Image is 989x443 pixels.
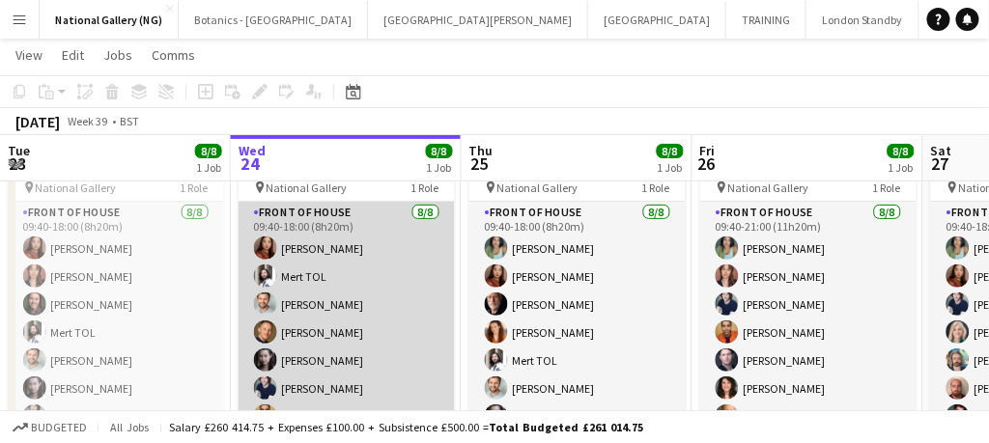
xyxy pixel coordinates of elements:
[697,152,716,175] span: 26
[466,152,494,175] span: 25
[427,160,452,175] div: 1 Job
[236,152,266,175] span: 24
[62,46,84,64] span: Edit
[31,421,87,434] span: Budgeted
[873,180,901,195] span: 1 Role
[8,142,30,159] span: Tue
[726,1,806,39] button: TRAINING
[96,42,140,68] a: Jobs
[928,152,952,175] span: 27
[657,144,684,158] span: 8/8
[195,144,222,158] span: 8/8
[588,1,726,39] button: [GEOGRAPHIC_DATA]
[5,152,30,175] span: 23
[239,142,266,159] span: Wed
[700,134,917,420] app-job-card: 09:40-21:00 (11h20m)8/8National Gallery National Gallery1 RoleFront of House8/809:40-21:00 (11h20...
[8,134,224,420] app-job-card: 09:40-18:00 (8h20m)8/8National Gallery National Gallery1 RoleFront of House8/809:40-18:00 (8h20m)...
[36,180,117,195] span: National Gallery
[120,114,139,128] div: BST
[40,1,179,39] button: National Gallery (NG)
[64,114,112,128] span: Week 39
[931,142,952,159] span: Sat
[15,112,60,131] div: [DATE]
[489,420,643,434] span: Total Budgeted £261 014.75
[426,144,453,158] span: 8/8
[144,42,203,68] a: Comms
[10,417,90,438] button: Budgeted
[658,160,683,175] div: 1 Job
[267,180,348,195] span: National Gallery
[54,42,92,68] a: Edit
[497,180,579,195] span: National Gallery
[103,46,132,64] span: Jobs
[8,42,50,68] a: View
[106,420,153,434] span: All jobs
[806,1,919,39] button: London Standby
[169,420,643,434] div: Salary £260 414.75 + Expenses £100.00 + Subsistence £500.00 =
[889,160,914,175] div: 1 Job
[196,160,221,175] div: 1 Job
[411,180,439,195] span: 1 Role
[469,134,686,420] app-job-card: 09:40-18:00 (8h20m)8/8National Gallery National Gallery1 RoleFront of House8/809:40-18:00 (8h20m)...
[15,46,42,64] span: View
[239,134,455,420] app-job-card: 09:40-18:00 (8h20m)8/8National Gallery National Gallery1 RoleFront of House8/809:40-18:00 (8h20m)...
[181,180,209,195] span: 1 Role
[728,180,809,195] span: National Gallery
[469,142,494,159] span: Thu
[888,144,915,158] span: 8/8
[152,46,195,64] span: Comms
[179,1,368,39] button: Botanics - [GEOGRAPHIC_DATA]
[700,142,716,159] span: Fri
[642,180,670,195] span: 1 Role
[368,1,588,39] button: [GEOGRAPHIC_DATA][PERSON_NAME]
